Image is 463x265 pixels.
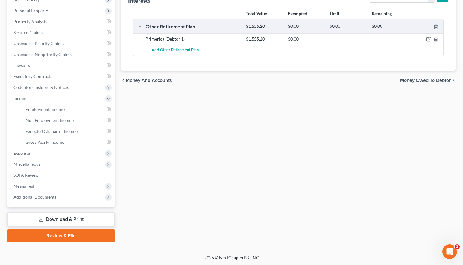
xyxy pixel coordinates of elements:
span: Miscellaneous [13,161,40,167]
strong: Total Value [246,11,267,16]
button: Add Other Retirement Plan [146,44,199,56]
span: Employment Income [26,107,65,112]
span: Personal Property [13,8,48,13]
span: Additional Documents [13,194,56,200]
strong: Remaining [372,11,392,16]
span: Secured Claims [13,30,43,35]
a: SOFA Review [9,170,115,181]
button: chevron_left Money and Accounts [121,78,172,83]
a: Employment Income [21,104,115,115]
span: Expenses [13,150,31,156]
span: Means Test [13,183,34,189]
span: Executory Contracts [13,74,52,79]
strong: Exempted [288,11,307,16]
a: Gross Yearly Income [21,137,115,148]
a: Download & Print [7,212,115,227]
span: Gross Yearly Income [26,140,64,145]
div: $0.00 [285,23,327,29]
a: Unsecured Nonpriority Claims [9,49,115,60]
span: Add Other Retirement Plan [152,48,199,53]
div: $1,555.20 [243,23,285,29]
span: Unsecured Nonpriority Claims [13,52,72,57]
span: Income [13,96,27,101]
a: Property Analysis [9,16,115,27]
div: $0.00 [285,36,327,42]
button: Money Owed to Debtor chevron_right [400,78,456,83]
span: Expected Change in Income [26,129,78,134]
div: $1,555.20 [243,36,285,42]
div: Primerica (Debtor 1) [142,36,243,42]
span: Money Owed to Debtor [400,78,451,83]
a: Non Employment Income [21,115,115,126]
span: Non Employment Income [26,118,74,123]
i: chevron_right [451,78,456,83]
span: SOFA Review [13,172,39,178]
a: Secured Claims [9,27,115,38]
a: Lawsuits [9,60,115,71]
i: chevron_left [121,78,126,83]
a: Unsecured Priority Claims [9,38,115,49]
span: Unsecured Priority Claims [13,41,64,46]
span: Codebtors Insiders & Notices [13,85,69,90]
a: Executory Contracts [9,71,115,82]
span: Money and Accounts [126,78,172,83]
a: Expected Change in Income [21,126,115,137]
span: 2 [455,244,460,249]
span: Property Analysis [13,19,47,24]
strong: Limit [330,11,339,16]
div: $0.00 [369,23,410,29]
span: Lawsuits [13,63,30,68]
a: Review & File [7,229,115,242]
div: $0.00 [327,23,368,29]
iframe: Intercom live chat [442,244,457,259]
div: Other Retirement Plan [142,23,243,30]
